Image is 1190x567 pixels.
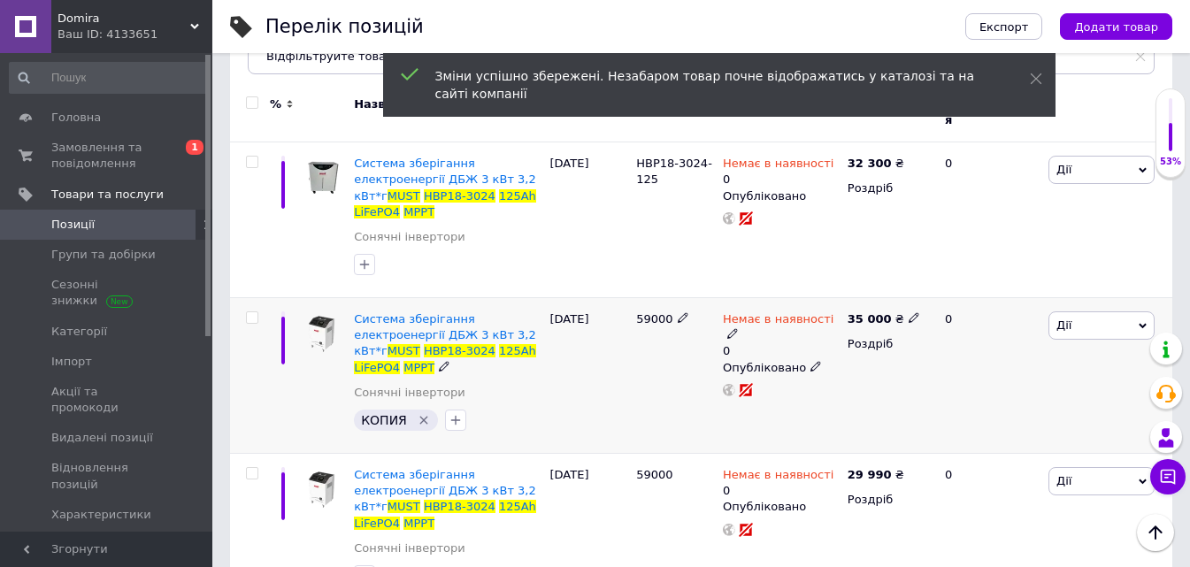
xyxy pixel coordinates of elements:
[270,96,281,112] span: %
[58,11,190,27] span: Domira
[546,142,633,298] div: [DATE]
[723,312,833,331] span: Немає в наявності
[979,20,1029,34] span: Експорт
[301,467,345,511] img: Система хранения электроэнергии 3 кВт 3,2 кВт/ч MUST НВР18-3024 125Ah LiFePО4 MPPT
[51,140,164,172] span: Замовлення та повідомлення
[265,18,424,36] div: Перелік позицій
[636,157,712,186] span: HBP18-3024-125
[723,360,839,376] div: Опубліковано
[499,344,536,357] span: 125Ah
[354,205,400,218] span: LiFePО4
[9,62,209,94] input: Пошук
[403,517,434,530] span: MPPT
[51,247,156,263] span: Групи та добірки
[354,312,536,374] a: Система зберігання електроенергії ДБЖ 3 кВт 3,2 кВт*гMUSTНВР18-3024125AhLiFePО4MPPT
[388,344,420,357] span: MUST
[499,189,536,203] span: 125Ah
[51,460,164,492] span: Відновлення позицій
[51,217,95,233] span: Позиції
[723,468,833,487] span: Немає в наявності
[58,27,212,42] div: Ваш ID: 4133651
[848,336,930,352] div: Роздріб
[848,468,892,481] b: 29 990
[417,413,431,427] svg: Видалити мітку
[51,354,92,370] span: Імпорт
[1056,474,1071,487] span: Дії
[1156,156,1185,168] div: 53%
[848,180,930,196] div: Роздріб
[354,540,465,556] a: Сонячні інвертори
[354,517,400,530] span: LiFePО4
[186,140,203,155] span: 1
[266,50,401,63] span: Відфільтруйте товари
[301,311,345,356] img: Система хранения электроэнергии 3 кВт 3,2 кВт/ч MUST НВР18-3024 125Ah LiFePО4 MPPT
[723,311,839,360] div: 0
[1137,514,1174,551] button: Наверх
[51,430,153,446] span: Видалені позиції
[354,468,536,513] span: Система зберігання електроенергії ДБЖ 3 кВт 3,2 кВт*г
[848,157,892,170] b: 32 300
[51,110,101,126] span: Головна
[848,312,892,326] b: 35 000
[354,157,536,202] span: Система зберігання електроенергії ДБЖ 3 кВт 3,2 кВт*г
[51,187,164,203] span: Товари та послуги
[51,384,164,416] span: Акції та промокоди
[1056,163,1071,176] span: Дії
[388,189,420,203] span: MUST
[424,344,495,357] span: НВР18-3024
[1056,318,1071,332] span: Дії
[848,156,904,172] div: ₴
[848,492,930,508] div: Роздріб
[51,277,164,309] span: Сезонні знижки
[301,156,345,200] img: Система хранения электроэнергии 3 кВт 3,2 кВт/ч MUST НВР18-3024 125Ah LiFePО4 MPPT
[361,413,407,427] span: КОПИЯ
[848,311,920,327] div: ₴
[354,361,400,374] span: LiFePО4
[636,312,672,326] span: 59000
[403,205,434,218] span: MPPT
[388,500,420,513] span: MUST
[934,298,1044,454] div: 0
[1074,20,1158,34] span: Додати товар
[354,229,465,245] a: Сонячні інвертори
[848,467,904,483] div: ₴
[354,96,393,112] span: Назва
[424,189,495,203] span: НВР18-3024
[636,468,672,481] span: 59000
[723,467,833,499] div: 0
[934,142,1044,298] div: 0
[546,298,633,454] div: [DATE]
[354,312,536,357] span: Система зберігання електроенергії ДБЖ 3 кВт 3,2 кВт*г
[723,188,839,204] div: Опубліковано
[51,507,151,523] span: Характеристики
[723,499,839,515] div: Опубліковано
[354,468,536,530] a: Система зберігання електроенергії ДБЖ 3 кВт 3,2 кВт*гMUSTНВР18-3024125AhLiFePО4MPPT
[51,324,107,340] span: Категорії
[723,157,833,175] span: Немає в наявності
[1060,13,1172,40] button: Додати товар
[354,157,536,218] a: Система зберігання електроенергії ДБЖ 3 кВт 3,2 кВт*гMUSTНВР18-3024125AhLiFePО4MPPT
[965,13,1043,40] button: Експорт
[435,67,986,103] div: Зміни успішно збережені. Незабаром товар почне відображатись у каталозі та на сайті компанії
[354,385,465,401] a: Сонячні інвертори
[1150,459,1186,494] button: Чат з покупцем
[403,361,434,374] span: MPPT
[499,500,536,513] span: 125Ah
[424,500,495,513] span: НВР18-3024
[723,156,833,188] div: 0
